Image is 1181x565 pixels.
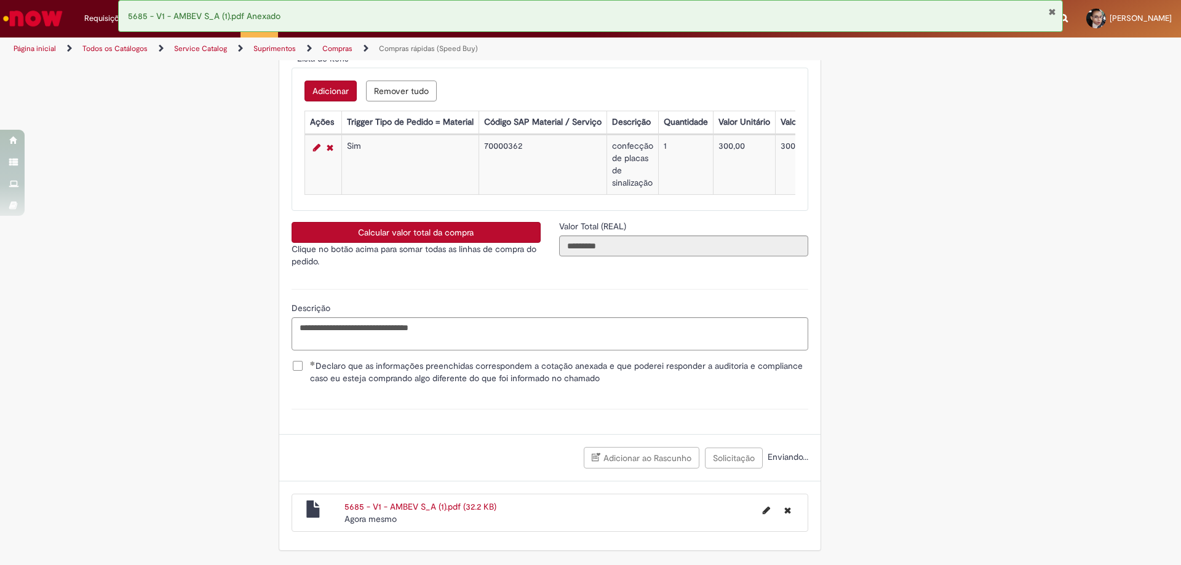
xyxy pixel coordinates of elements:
[341,135,479,195] td: Sim
[479,111,606,134] th: Código SAP Material / Serviço
[755,500,777,520] button: Editar nome de arquivo 5685 - V1 - AMBEV S_A (1).pdf
[128,10,280,22] span: 5685 - V1 - AMBEV S_A (1).pdf Anexado
[292,302,333,314] span: Descrição
[253,44,296,53] a: Suprimentos
[1,6,65,31] img: ServiceNow
[1048,7,1056,17] button: Fechar Notificação
[713,135,775,195] td: 300,00
[658,135,713,195] td: 1
[775,135,854,195] td: 300,00
[765,451,808,462] span: Enviando...
[775,111,854,134] th: Valor Total Moeda
[366,81,437,101] button: Remove all rows for Lista de Itens
[713,111,775,134] th: Valor Unitário
[322,44,352,53] a: Compras
[606,111,658,134] th: Descrição
[606,135,658,195] td: confecção de placas de sinalização
[292,317,808,350] textarea: Descrição
[344,501,496,512] a: 5685 - V1 - AMBEV S_A (1).pdf (32.2 KB)
[479,135,606,195] td: 70000362
[292,243,541,267] p: Clique no botão acima para somar todas as linhas de compra do pedido.
[174,44,227,53] a: Service Catalog
[344,513,397,524] time: 30/09/2025 15:46:14
[304,81,357,101] button: Add a row for Lista de Itens
[82,44,148,53] a: Todos os Catálogos
[559,235,808,256] input: Valor Total (REAL)
[324,140,336,155] a: Remover linha 1
[341,111,479,134] th: Trigger Tipo de Pedido = Material
[379,44,478,53] a: Compras rápidas (Speed Buy)
[310,360,808,384] span: Declaro que as informações preenchidas correspondem a cotação anexada e que poderei responder a a...
[559,220,629,232] label: Somente leitura - Valor Total (REAL)
[292,222,541,243] button: Calcular valor total da compra
[310,361,316,366] span: Obrigatório Preenchido
[777,500,798,520] button: Excluir 5685 - V1 - AMBEV S_A (1).pdf
[344,513,397,524] span: Agora mesmo
[84,12,127,25] span: Requisições
[559,221,629,232] span: Somente leitura - Valor Total (REAL)
[1110,13,1172,23] span: [PERSON_NAME]
[9,38,778,60] ul: Trilhas de página
[14,44,56,53] a: Página inicial
[658,111,713,134] th: Quantidade
[310,140,324,155] a: Editar Linha 1
[304,111,341,134] th: Ações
